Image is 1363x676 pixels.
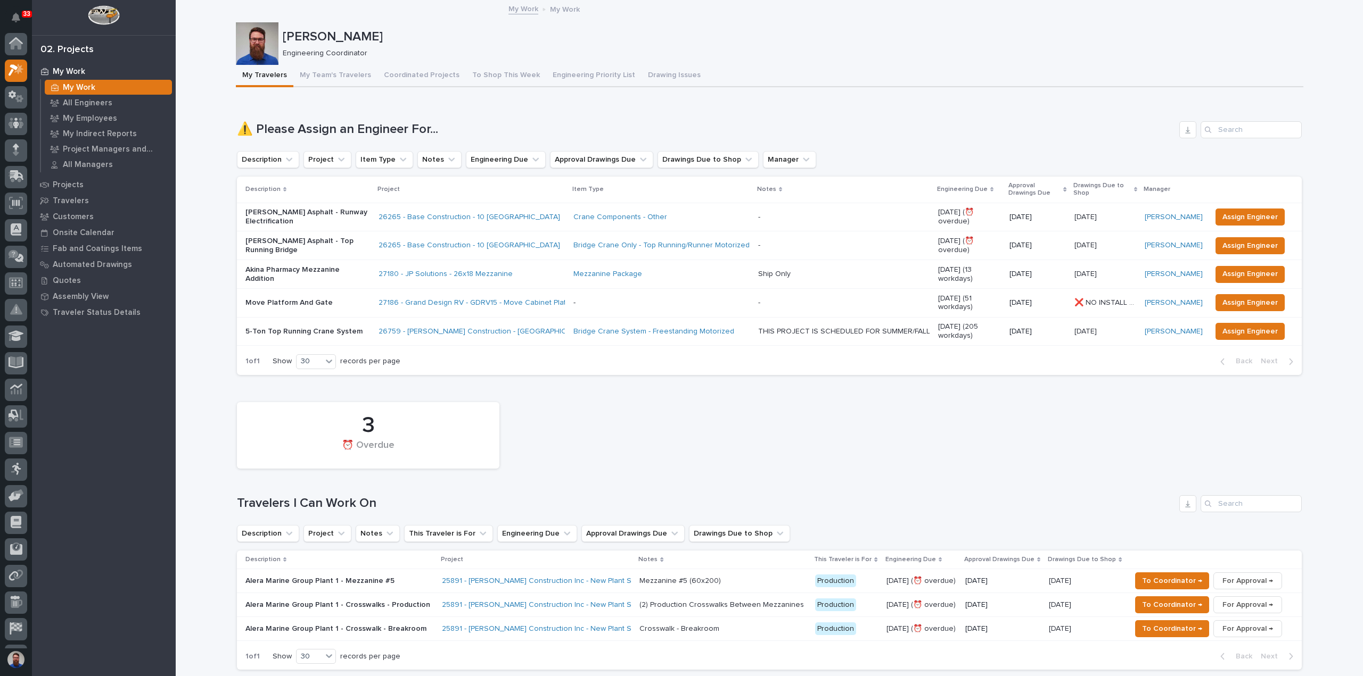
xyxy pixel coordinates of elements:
[377,65,466,87] button: Coordinated Projects
[573,213,667,222] a: Crane Components - Other
[53,244,142,254] p: Fab and Coatings Items
[885,554,936,565] p: Engineering Due
[340,357,400,366] p: records per page
[32,256,176,272] a: Automated Drawings
[237,593,1302,617] tr: Alera Marine Group Plant 1 - Crosswalks - Production25891 - [PERSON_NAME] Construction Inc - New ...
[63,145,168,154] p: Project Managers and Engineers
[938,294,1001,312] p: [DATE] (51 workdays)
[237,203,1302,231] tr: [PERSON_NAME] Asphalt - Runway Electrification26265 - Base Construction - 10 [GEOGRAPHIC_DATA] Cr...
[40,44,94,56] div: 02. Projects
[546,65,642,87] button: Engineering Priority List
[379,327,693,336] a: 26759 - [PERSON_NAME] Construction - [GEOGRAPHIC_DATA] Department 5T Bridge Crane
[245,577,432,586] p: Alera Marine Group Plant 1 - Mezzanine #5
[1074,239,1099,250] p: [DATE]
[41,111,176,126] a: My Employees
[1213,596,1282,613] button: For Approval →
[581,525,685,542] button: Approval Drawings Due
[53,276,81,286] p: Quotes
[245,624,432,633] p: Alera Marine Group Plant 1 - Crosswalk - Breakroom
[1222,239,1278,252] span: Assign Engineer
[32,63,176,79] a: My Work
[638,554,658,565] p: Notes
[689,525,790,542] button: Drawings Due to Shop
[1074,296,1138,307] p: ❌ NO INSTALL DATE!
[32,272,176,288] a: Quotes
[1074,325,1099,336] p: [DATE]
[1009,270,1065,279] p: [DATE]
[1142,622,1202,635] span: To Coordinator →
[814,554,872,565] p: This Traveler is For
[1009,213,1065,222] p: [DATE]
[255,440,481,462] div: ⏰ Overdue
[758,327,930,336] div: THIS PROJECT IS SCHEDULED FOR SUMMER/FALL OF 2026
[297,651,322,662] div: 30
[886,624,957,633] p: [DATE] (⏰ overdue)
[550,151,653,168] button: Approval Drawings Due
[273,357,292,366] p: Show
[356,525,400,542] button: Notes
[53,67,85,77] p: My Work
[965,624,1041,633] p: [DATE]
[1048,554,1116,565] p: Drawings Due to Shop
[88,5,119,25] img: Workspace Logo
[340,652,400,661] p: records per page
[1009,298,1065,307] p: [DATE]
[938,265,1001,283] p: [DATE] (13 workdays)
[1213,572,1282,589] button: For Approval →
[1049,598,1073,610] p: [DATE]
[441,554,463,565] p: Project
[1222,574,1273,587] span: For Approval →
[237,617,1302,641] tr: Alera Marine Group Plant 1 - Crosswalk - Breakroom25891 - [PERSON_NAME] Construction Inc - New Pl...
[283,29,1299,45] p: [PERSON_NAME]
[23,10,30,18] p: 33
[1216,294,1285,311] button: Assign Engineer
[639,577,721,586] div: Mezzanine #5 (60x200)
[237,569,1302,593] tr: Alera Marine Group Plant 1 - Mezzanine #525891 - [PERSON_NAME] Construction Inc - New Plant Setup...
[1201,121,1302,138] input: Search
[63,160,113,170] p: All Managers
[442,624,717,633] a: 25891 - [PERSON_NAME] Construction Inc - New Plant Setup - Mezzanine Project
[1216,237,1285,254] button: Assign Engineer
[1222,296,1278,309] span: Assign Engineer
[573,298,750,307] p: -
[1261,652,1284,661] span: Next
[497,525,577,542] button: Engineering Due
[573,270,642,279] a: Mezzanine Package
[964,554,1034,565] p: Approval Drawings Due
[1049,574,1073,586] p: [DATE]
[658,151,759,168] button: Drawings Due to Shop
[757,183,776,195] p: Notes
[639,624,719,633] div: Crosswalk - Breakroom
[283,49,1295,58] p: Engineering Coordinator
[1008,180,1061,199] p: Approval Drawings Due
[886,577,957,586] p: [DATE] (⏰ overdue)
[32,240,176,256] a: Fab and Coatings Items
[245,327,370,336] p: 5-Ton Top Running Crane System
[1073,180,1131,199] p: Drawings Due to Shop
[41,80,176,95] a: My Work
[1212,356,1257,366] button: Back
[237,288,1302,317] tr: Move Platform And Gate27186 - Grand Design RV - GDRV15 - Move Cabinet Platform -- [DATE] (51 work...
[53,292,109,302] p: Assembly View
[53,180,84,190] p: Projects
[297,356,322,367] div: 30
[41,157,176,172] a: All Managers
[5,6,27,29] button: Notifications
[32,304,176,320] a: Traveler Status Details
[938,322,1001,340] p: [DATE] (205 workdays)
[63,114,117,123] p: My Employees
[41,126,176,141] a: My Indirect Reports
[63,129,137,139] p: My Indirect Reports
[32,193,176,208] a: Travelers
[1201,495,1302,512] div: Search
[442,577,717,586] a: 25891 - [PERSON_NAME] Construction Inc - New Plant Setup - Mezzanine Project
[53,212,94,222] p: Customers
[404,525,493,542] button: This Traveler is For
[642,65,707,87] button: Drawing Issues
[1135,620,1209,637] button: To Coordinator →
[1222,211,1278,223] span: Assign Engineer
[41,141,176,156] a: Project Managers and Engineers
[1261,356,1284,366] span: Next
[1144,183,1170,195] p: Manager
[303,151,351,168] button: Project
